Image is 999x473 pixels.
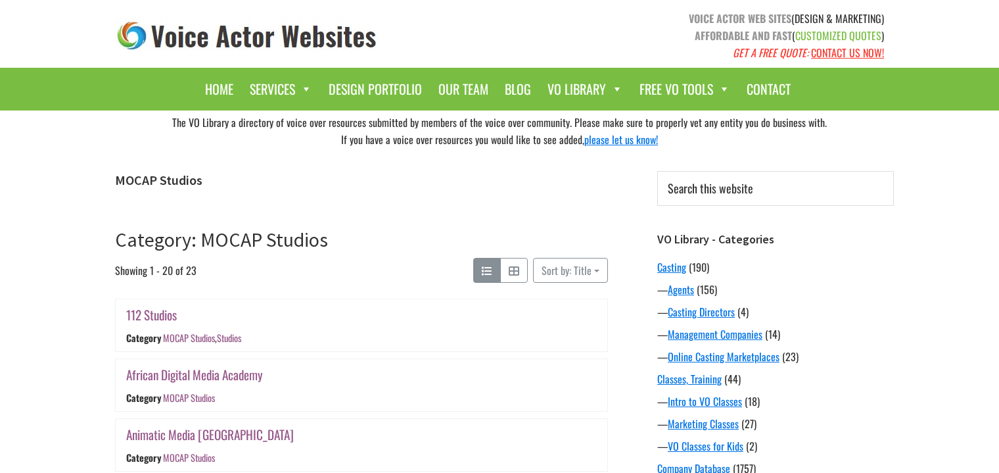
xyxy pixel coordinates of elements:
[657,393,894,409] div: —
[741,416,756,432] span: (27)
[126,425,294,444] a: Animatic Media [GEOGRAPHIC_DATA]
[668,393,742,409] a: Intro to VO Classes
[740,74,797,104] a: Contact
[668,349,779,364] a: Online Casting Marketplaces
[541,74,630,104] a: VO Library
[498,74,538,104] a: Blog
[243,74,319,104] a: Services
[163,391,215,405] a: MOCAP Studios
[724,371,741,387] span: (44)
[657,171,894,206] input: Search this website
[126,332,161,345] div: Category
[689,11,791,26] strong: VOICE ACTOR WEB SITES
[668,326,762,342] a: Management Companies
[115,18,379,53] img: voice_actor_websites_logo
[811,45,884,61] a: CONTACT US NOW!
[633,74,737,104] a: Free VO Tools
[697,282,717,297] span: (156)
[657,259,686,275] a: Casting
[737,304,749,320] span: (4)
[657,371,722,387] a: Classes, Training
[657,282,894,297] div: —
[198,74,240,104] a: Home
[668,282,694,297] a: Agents
[533,258,608,283] button: Sort by: Title
[163,332,241,345] div: ,
[668,438,743,454] a: VO Classes for Kids
[509,10,884,61] p: (DESIGN & MARKETING) ( )
[765,326,780,342] span: (14)
[795,28,881,43] span: CUSTOMIZED QUOTES
[126,305,177,324] a: 112 Studios
[126,365,263,384] a: African Digital Media Academy
[695,28,792,43] strong: AFFORDABLE AND FAST
[217,332,241,345] a: Studios
[105,111,894,151] div: The VO Library a directory of voice over resources submitted by members of the voice over communi...
[668,304,735,320] a: Casting Directors
[657,232,894,247] h3: VO Library - Categories
[126,451,161,464] div: Category
[322,74,429,104] a: Design Portfolio
[657,416,894,432] div: —
[745,393,760,409] span: (18)
[657,326,894,342] div: —
[689,259,709,275] span: (190)
[733,45,808,61] em: GET A FREE QUOTE:
[782,349,799,364] span: (23)
[657,349,894,364] div: —
[584,132,658,147] a: please let us know!
[126,391,161,405] div: Category
[657,304,894,320] div: —
[115,258,197,283] span: Showing 1 - 20 of 23
[163,332,215,345] a: MOCAP Studios
[115,227,328,252] a: Category: MOCAP Studios
[746,438,757,454] span: (2)
[432,74,495,104] a: Our Team
[115,172,608,188] h1: MOCAP Studios
[668,416,739,432] a: Marketing Classes
[657,438,894,454] div: —
[163,451,215,464] a: MOCAP Studios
